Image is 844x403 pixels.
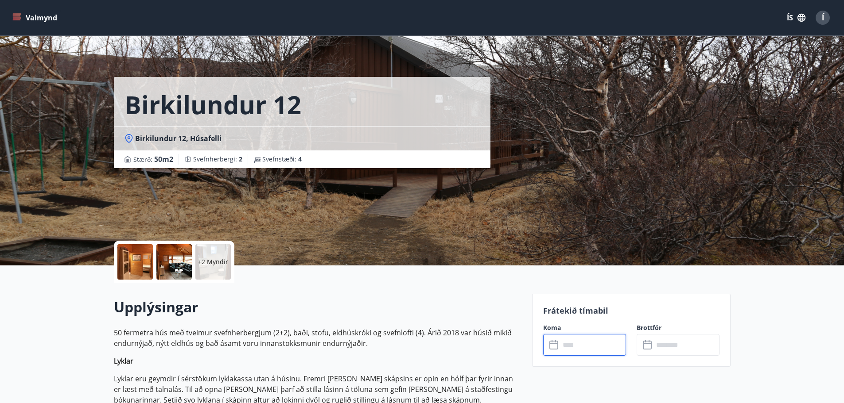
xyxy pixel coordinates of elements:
p: +2 Myndir [198,257,228,266]
button: ÍS [782,10,810,26]
label: Koma [543,323,626,332]
h1: Birkilundur 12 [124,88,301,121]
h2: Upplýsingar [114,297,521,317]
p: 50 fermetra hús með tveimur svefnherbergjum (2+2), baði, stofu, eldhúskróki og svefnlofti (4). Ár... [114,327,521,349]
span: Svefnherbergi : [193,155,242,164]
button: menu [11,10,61,26]
strong: Lyklar [114,356,133,366]
span: Í [822,13,824,23]
button: Í [812,7,833,28]
span: Stærð : [133,154,173,165]
span: 50 m2 [154,154,173,164]
span: Svefnstæði : [262,155,302,164]
label: Brottför [637,323,720,332]
span: 2 [239,155,242,163]
span: 4 [298,155,302,163]
span: Birkilundur 12, Húsafelli [135,134,222,143]
p: Frátekið tímabil [543,305,720,316]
